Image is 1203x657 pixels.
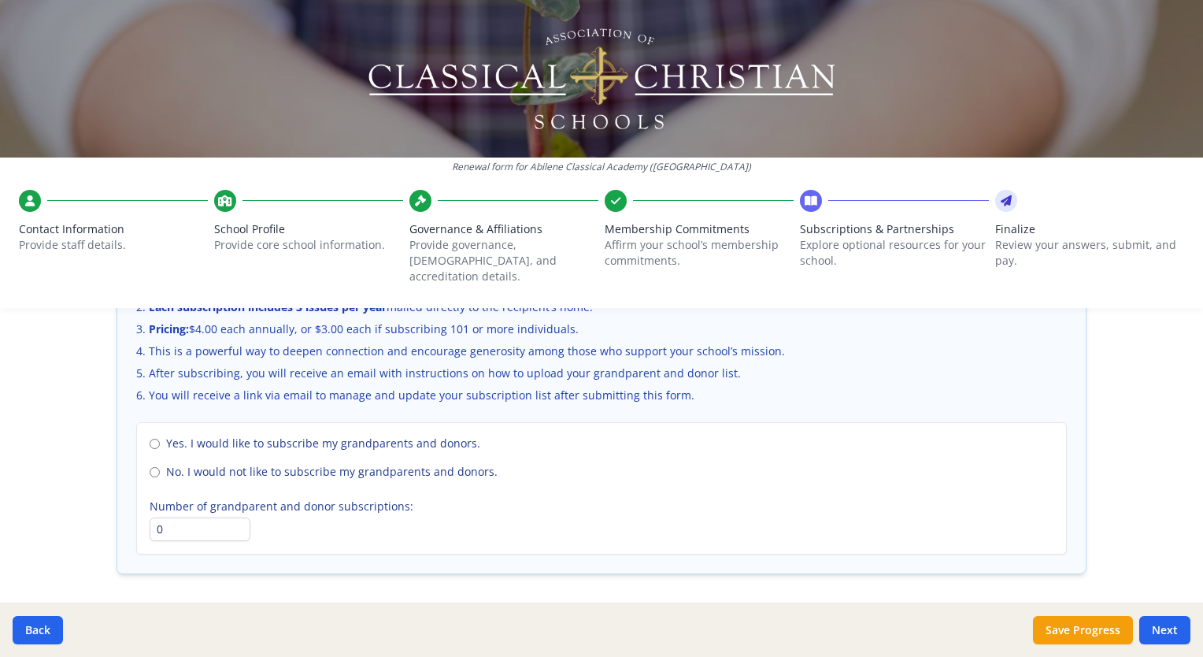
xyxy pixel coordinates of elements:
[605,237,794,269] p: Affirm your school’s membership commitments.
[995,237,1184,269] p: Review your answers, submit, and pay.
[19,221,208,237] span: Contact Information
[366,24,838,134] img: Logo
[409,237,598,284] p: Provide governance, [DEMOGRAPHIC_DATA], and accreditation details.
[800,221,989,237] span: Subscriptions & Partnerships
[214,221,403,237] span: School Profile
[1033,616,1133,644] button: Save Progress
[150,467,160,477] input: No. I would not like to subscribe my grandparents and donors.
[136,366,1067,381] li: After subscribing, you will receive an email with instructions on how to upload your grandparent ...
[136,321,1067,337] li: $4.00 each annually, or $3.00 each if subscribing 101 or more individuals.
[166,436,480,451] span: Yes. I would like to subscribe my grandparents and donors.
[800,237,989,269] p: Explore optional resources for your school.
[149,321,189,336] strong: Pricing:
[605,221,794,237] span: Membership Commitments
[1139,616,1190,644] button: Next
[136,343,1067,359] li: This is a powerful way to deepen connection and encourage generosity among those who support your...
[13,616,63,644] button: Back
[409,221,598,237] span: Governance & Affiliations
[136,388,1067,403] li: You will receive a link via email to manage and update your subscription list after submitting th...
[150,439,160,449] input: Yes. I would like to subscribe my grandparents and donors.
[150,499,1053,514] label: Number of grandparent and donor subscriptions:
[214,237,403,253] p: Provide core school information.
[995,221,1184,237] span: Finalize
[19,237,208,253] p: Provide staff details.
[166,464,498,480] span: No. I would not like to subscribe my grandparents and donors.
